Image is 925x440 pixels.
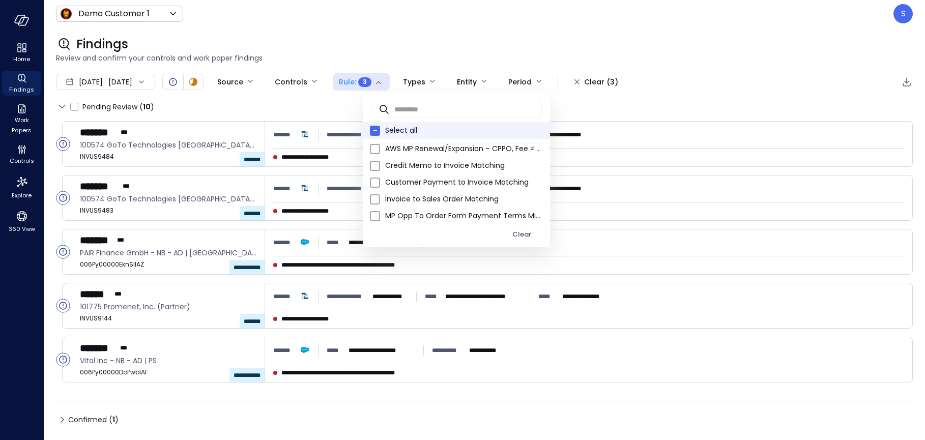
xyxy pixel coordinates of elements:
span: MP Opp To Order Form Payment Terms Mismatch [385,211,542,221]
span: Invoice to Sales Order Matching [385,194,542,204]
span: Select all [385,125,542,136]
span: Customer Payment to Invoice Matching [385,177,542,188]
span: Credit Memo to Invoice Matching [385,160,542,171]
span: AWS MP Renewal/Expansion – CPPO, Fee ≠ 2% [385,143,542,154]
button: Clear [501,226,542,243]
div: Clear [512,229,531,241]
